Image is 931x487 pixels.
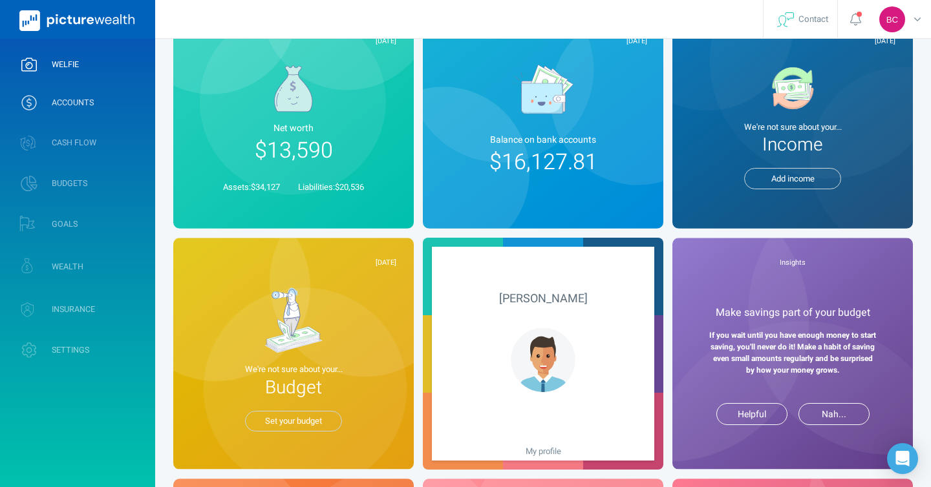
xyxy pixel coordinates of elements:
span: Liabilities: [298,181,335,193]
span: Add income [752,172,833,185]
span: SETTINGS [52,345,89,355]
span: CASH FLOW [52,138,96,148]
span: INSURANCE [52,304,95,315]
button: Add income [744,168,841,189]
span: $34,127 [251,181,280,193]
img: svg+xml;base64,PHN2ZyB4bWxucz0iaHR0cDovL3d3dy53My5vcmcvMjAwMC9zdmciIHdpZHRoPSIyNyIgaGVpZ2h0PSIyNC... [777,12,794,27]
span: Set your budget [253,415,334,427]
span: WELFIE [52,59,79,70]
span: WEALTH [52,262,83,272]
strong: If you wait until you have enough money to start saving, you'll never do it! Make a habit of savi... [709,329,876,376]
span: [DATE] [376,257,396,268]
div: Open Intercom Messenger [887,443,918,474]
div: [DATE] [439,36,647,47]
div: Ben Carrell [879,6,905,32]
span: Insights [780,257,806,268]
span: $20,536 [335,181,364,193]
span: Balance on bank account s [490,133,596,147]
span: [DATE] [376,36,396,47]
span: Make savings part of your budget [716,305,870,320]
span: We're not sure about your... [690,121,895,133]
span: Net worth [191,121,396,135]
button: Helpful [716,403,787,425]
span: $16,127.81 [489,146,597,178]
span: [DATE] [875,36,895,47]
span: Assets: [223,181,251,193]
img: d903ce5ee1cfd4e2851849b15d84a6bd.svg [264,287,323,353]
span: BC [886,15,899,25]
span: GOALS [52,219,78,229]
img: PictureWealth [19,10,134,31]
span: We're not sure about your... [191,363,396,375]
span: Income [690,132,895,158]
button: Set your budget [245,411,342,431]
span: Budget [191,375,396,401]
button: Nah... [798,403,870,425]
span: $13,590 [255,134,333,167]
span: BUDGETS [52,178,87,189]
span: ACCOUNTS [52,98,94,108]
